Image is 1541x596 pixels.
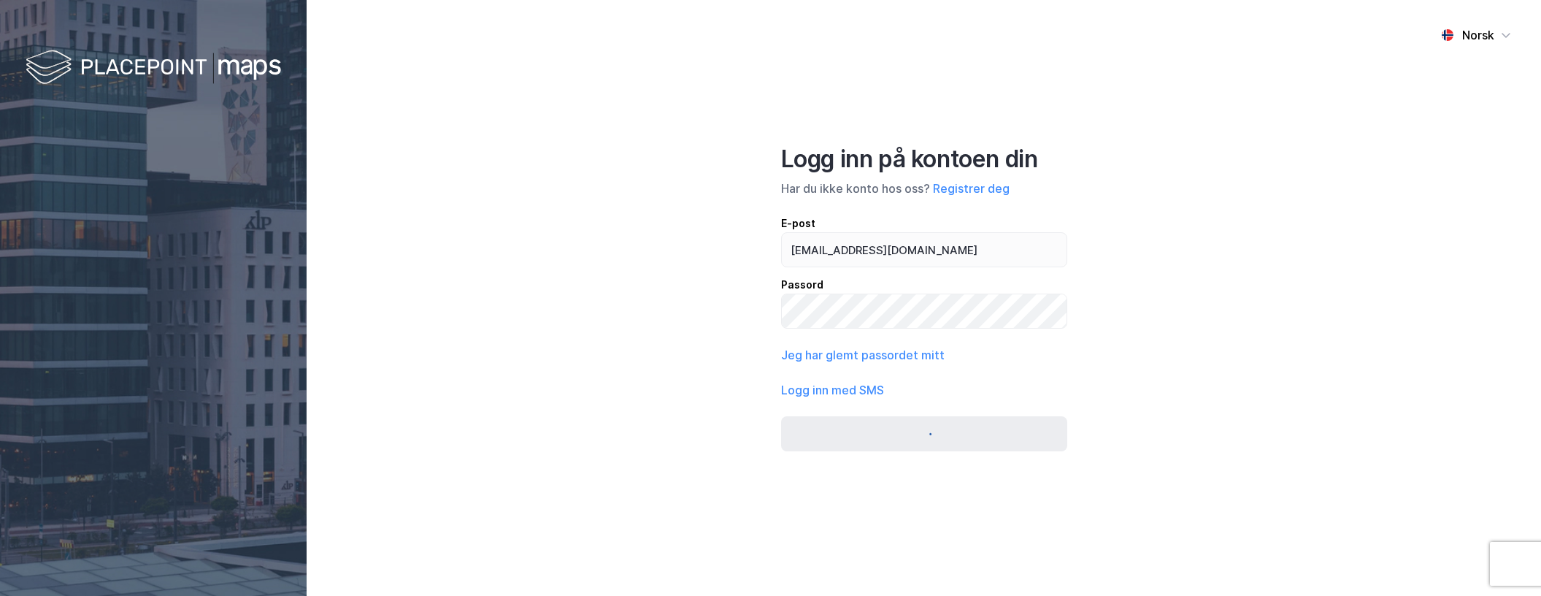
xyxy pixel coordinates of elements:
iframe: Chat Widget [1468,526,1541,596]
button: Jeg har glemt passordet mitt [781,346,945,364]
div: Norsk [1462,26,1494,44]
button: Registrer deg [933,180,1010,197]
div: Logg inn på kontoen din [781,145,1067,174]
div: E-post [781,215,1067,232]
div: Passord [781,276,1067,294]
button: Logg inn med SMS [781,381,884,399]
div: Kontrollprogram for chat [1468,526,1541,596]
div: Har du ikke konto hos oss? [781,180,1067,197]
img: logo-white.f07954bde2210d2a523dddb988cd2aa7.svg [26,47,281,90]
